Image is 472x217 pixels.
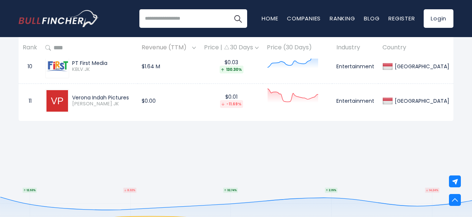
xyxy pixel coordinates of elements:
td: Entertainment [332,49,378,83]
div: [GEOGRAPHIC_DATA] [393,98,449,104]
a: Companies [287,14,321,22]
th: Industry [332,37,378,59]
td: 11 [19,83,41,118]
img: Bullfincher logo [19,10,99,27]
div: -11.69% [220,100,243,108]
a: Register [388,14,415,22]
th: Price (30 Days) [263,37,332,59]
img: KBLV.JK.png [46,56,68,77]
a: Go to homepage [19,10,98,27]
a: Login [424,9,453,28]
td: Entertainment [332,83,378,118]
a: Home [262,14,278,22]
a: Blog [364,14,379,22]
button: Search [229,9,247,28]
td: $1.64 M [138,49,200,83]
th: Country [378,37,453,59]
div: Price | 30 Days [204,44,259,52]
a: Ranking [330,14,355,22]
td: 10 [19,49,41,83]
div: PT First Media [72,60,133,66]
span: KBLV.JK [72,66,133,73]
span: [PERSON_NAME].JK [72,101,133,107]
div: $0.03 [204,59,259,73]
td: $0.00 [138,83,200,118]
div: $0.01 [204,93,259,108]
div: 130.30% [220,66,243,73]
span: Revenue (TTM) [142,42,190,54]
div: [GEOGRAPHIC_DATA] [393,63,449,70]
div: Verona Indah Pictures [72,94,133,101]
th: Rank [19,37,41,59]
